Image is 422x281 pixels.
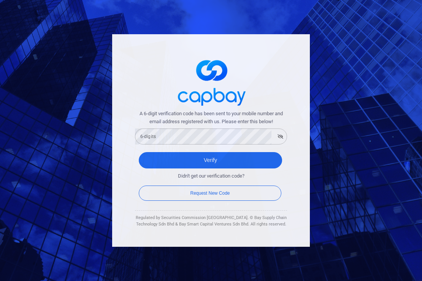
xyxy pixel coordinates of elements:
button: Verify [139,152,282,168]
button: Request New Code [139,186,281,201]
div: Regulated by Securities Commission [GEOGRAPHIC_DATA]. © Bay Supply Chain Technology Sdn Bhd & Bay... [135,214,287,228]
img: logo [173,53,249,110]
span: Didn't get our verification code? [178,172,244,180]
span: A 6-digit verification code has been sent to your mobile number and email address registered with... [135,110,287,126]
